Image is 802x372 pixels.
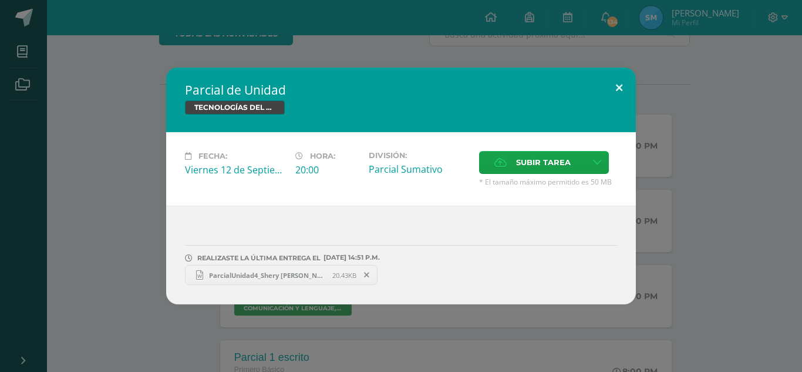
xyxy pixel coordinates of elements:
[185,100,285,115] span: TECNOLOGÍAS DEL APRENDIZAJE Y LA COMUNICACIÓN
[321,257,380,258] span: [DATE] 14:51 P.M.
[185,82,617,98] h2: Parcial de Unidad
[310,152,335,160] span: Hora:
[198,152,227,160] span: Fecha:
[295,163,359,176] div: 20:00
[185,265,378,285] a: ParcialUnidad4_Shery [PERSON_NAME].docx 20.43KB
[185,163,286,176] div: Viernes 12 de Septiembre
[369,163,470,176] div: Parcial Sumativo
[479,177,617,187] span: * El tamaño máximo permitido es 50 MB
[332,271,356,280] span: 20.43KB
[203,271,332,280] span: ParcialUnidad4_Shery [PERSON_NAME].docx
[369,151,470,160] label: División:
[602,68,636,108] button: Close (Esc)
[197,254,321,262] span: REALIZASTE LA ÚLTIMA ENTREGA EL
[357,269,377,281] span: Remover entrega
[516,152,571,173] span: Subir tarea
